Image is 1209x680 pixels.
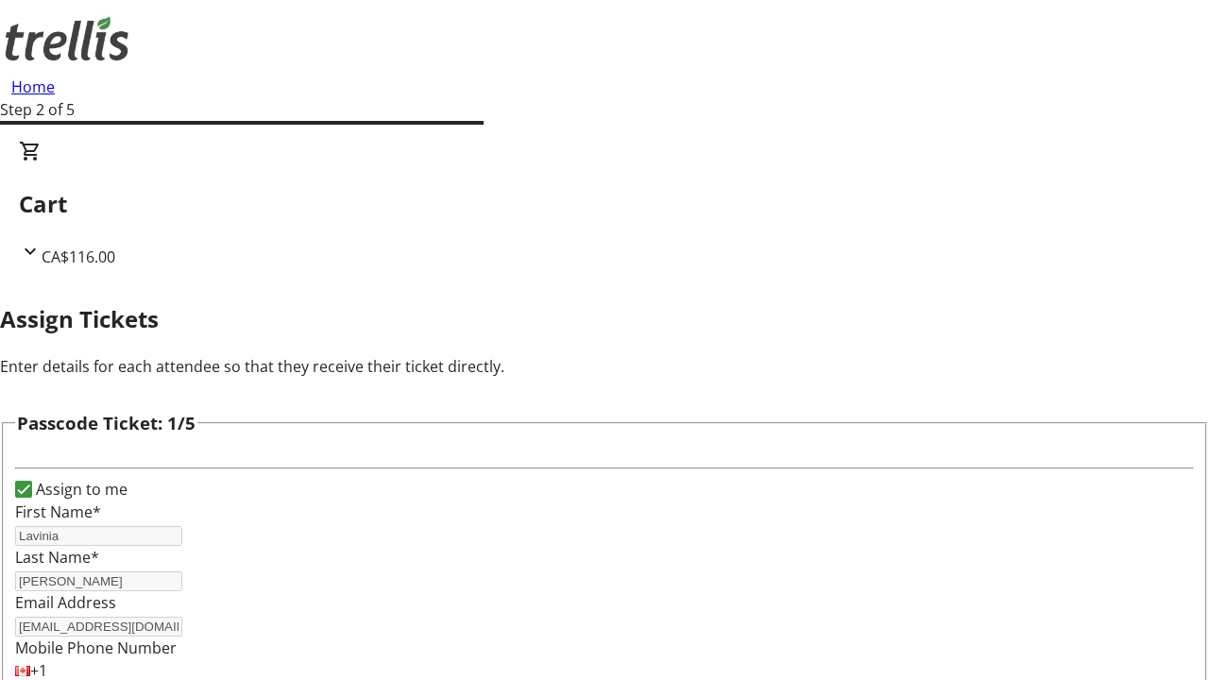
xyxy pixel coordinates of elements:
[15,592,116,613] label: Email Address
[15,501,101,522] label: First Name*
[19,140,1190,268] div: CartCA$116.00
[42,246,115,267] span: CA$116.00
[19,187,1190,221] h2: Cart
[15,637,177,658] label: Mobile Phone Number
[32,478,128,501] label: Assign to me
[15,547,99,568] label: Last Name*
[17,410,196,436] h3: Passcode Ticket: 1/5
